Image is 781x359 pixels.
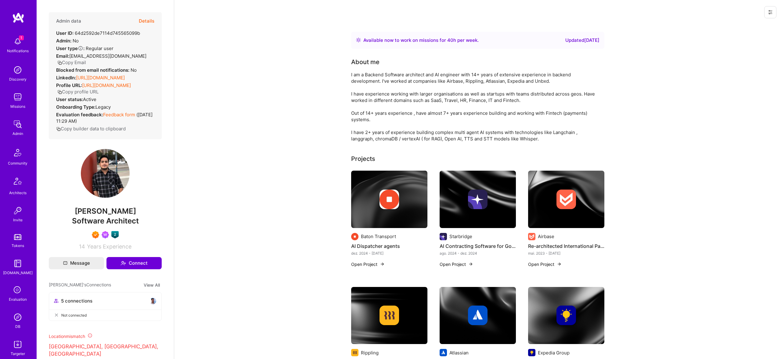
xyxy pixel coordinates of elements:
[57,89,99,95] button: Copy profile URL
[351,233,358,240] img: Company logo
[9,76,27,82] div: Discovery
[49,207,162,216] span: [PERSON_NAME]
[8,160,27,166] div: Community
[56,67,131,73] strong: Blocked from email notifications:
[56,18,81,24] h4: Admin data
[363,37,479,44] div: Available now to work on missions for h per week .
[440,349,447,356] img: Company logo
[95,104,111,110] span: legacy
[12,242,24,249] div: Tokens
[556,306,576,325] img: Company logo
[11,350,25,357] div: Targeter
[19,35,24,40] span: 1
[556,190,576,209] img: Company logo
[9,190,27,196] div: Architects
[56,104,95,110] strong: Onboarding Type:
[56,67,137,73] div: No
[63,261,67,265] i: icon Mail
[76,75,125,81] a: [URL][DOMAIN_NAME]
[468,190,488,209] img: Company logo
[87,243,131,250] span: Years Experience
[82,82,131,88] a: [URL][DOMAIN_NAME]
[351,349,358,356] img: Company logo
[49,281,111,288] span: [PERSON_NAME]'s Connections
[135,297,142,305] img: avatar
[57,60,62,65] i: icon Copy
[54,313,59,317] i: icon CloseGray
[57,90,62,94] i: icon Copy
[356,38,361,42] img: Availability
[49,292,162,321] button: 5 connectionsavataravataravataravatarNot connected
[14,234,21,240] img: tokens
[351,154,375,163] div: Projects
[528,349,535,356] img: Company logo
[56,38,79,44] div: No
[440,242,516,250] h4: AI Contracting Software for Government Vendors
[10,145,25,160] img: Community
[440,261,473,267] button: Open Project
[56,45,85,51] strong: User type :
[106,257,162,269] button: Connect
[12,285,23,296] i: icon SelectionTeam
[351,287,427,344] img: cover
[15,323,20,330] div: DB
[380,262,385,267] img: arrow-right
[361,350,379,356] div: Rippling
[144,297,152,305] img: avatar
[56,45,113,52] div: Regular user
[9,296,27,303] div: Evaluation
[139,12,154,30] button: Details
[538,233,554,240] div: Airbase
[10,175,25,190] img: Architects
[69,53,146,59] span: [EMAIL_ADDRESS][DOMAIN_NAME]
[447,37,453,43] span: 40
[361,233,396,240] div: Baton Transport
[72,216,139,225] span: Software Architect
[10,103,25,110] div: Missions
[56,30,140,36] div: 64d2592de7114d745565099b
[557,262,562,267] img: arrow-right
[61,312,87,318] span: Not connected
[54,299,59,303] i: icon Collaborator
[538,350,570,356] div: Expedia Group
[12,91,24,103] img: teamwork
[3,270,33,276] div: [DOMAIN_NAME]
[139,297,147,305] img: avatar
[142,281,162,288] button: View All
[7,48,29,54] div: Notifications
[78,45,83,51] i: Help
[56,127,61,131] i: icon Copy
[56,96,83,102] strong: User status:
[351,171,427,228] img: cover
[468,306,488,325] img: Company logo
[49,257,104,269] button: Message
[121,260,126,266] i: icon Connect
[351,57,380,67] div: About me
[440,287,516,344] img: cover
[449,350,469,356] div: Atlassian
[12,205,24,217] img: Invite
[61,298,92,304] span: 5 connections
[49,333,162,339] div: Location mismatch
[56,111,154,124] div: ( [DATE] 11:29 AM )
[83,96,96,102] span: Active
[102,231,109,238] img: Been on Mission
[12,12,24,23] img: logo
[565,37,599,44] div: Updated [DATE]
[49,343,162,358] p: [GEOGRAPHIC_DATA], [GEOGRAPHIC_DATA], [GEOGRAPHIC_DATA]
[56,82,82,88] strong: Profile URL:
[92,231,99,238] img: Exceptional A.Teamer
[380,306,399,325] img: Company logo
[468,262,473,267] img: arrow-right
[56,53,69,59] strong: Email:
[56,38,71,44] strong: Admin:
[351,250,427,256] div: dez. 2024 - [DATE]
[13,130,23,137] div: Admin
[440,233,447,240] img: Company logo
[528,242,604,250] h4: Re-architected International Payments Platform
[12,35,24,48] img: bell
[351,71,595,142] div: I am a Backend Software architect and AI engineer with 14+ years of extensive experience in backe...
[12,257,24,270] img: guide book
[528,261,562,267] button: Open Project
[79,243,85,250] span: 14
